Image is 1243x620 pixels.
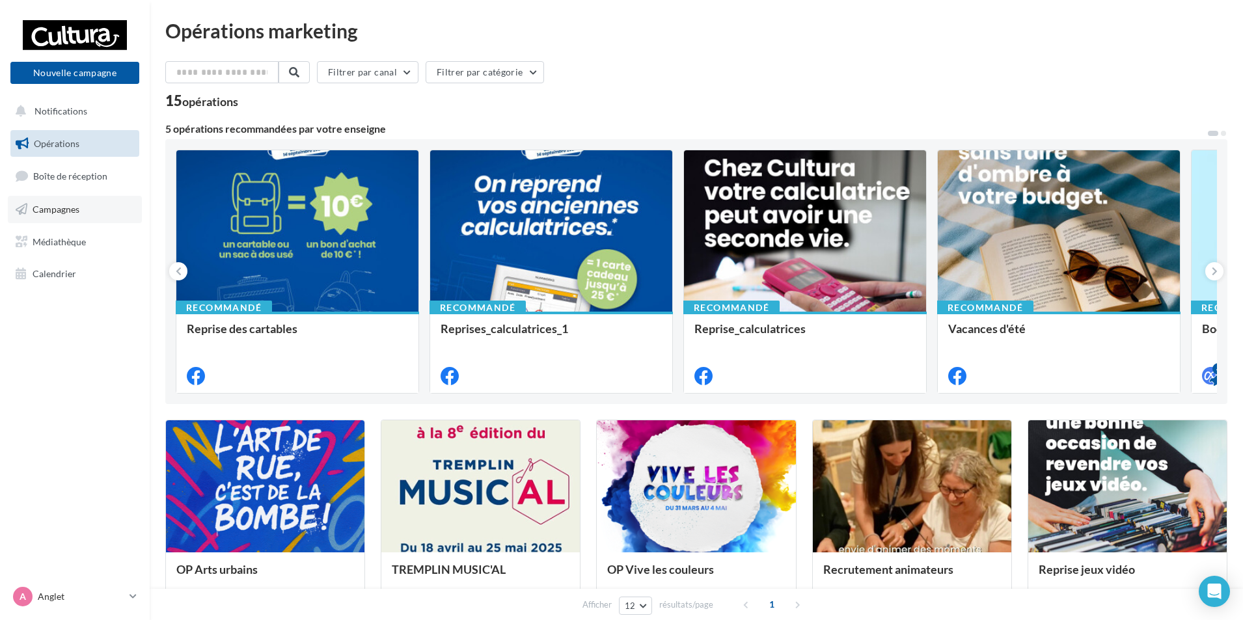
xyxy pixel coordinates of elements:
button: Notifications [8,98,137,125]
div: OP Vive les couleurs [607,563,785,589]
div: Recommandé [937,301,1033,315]
span: Boîte de réception [33,170,107,182]
button: 12 [619,597,652,615]
div: Recommandé [683,301,780,315]
div: Open Intercom Messenger [1199,576,1230,607]
div: Recommandé [430,301,526,315]
a: A Anglet [10,584,139,609]
span: résultats/page [659,599,713,611]
span: 12 [625,600,636,611]
div: 15 [165,94,238,108]
div: Reprises_calculatrices_1 [441,322,662,348]
button: Filtrer par catégorie [426,61,544,83]
button: Nouvelle campagne [10,62,139,84]
div: 4 [1212,363,1224,375]
span: Campagnes [33,204,79,215]
span: Opérations [34,138,79,149]
div: Vacances d'été [948,322,1169,348]
a: Médiathèque [8,228,142,256]
div: Opérations marketing [165,21,1227,40]
a: Opérations [8,130,142,157]
span: Afficher [582,599,612,611]
span: Notifications [34,105,87,116]
div: 5 opérations recommandées par votre enseigne [165,124,1207,134]
div: Reprise des cartables [187,322,408,348]
span: Médiathèque [33,236,86,247]
a: Campagnes [8,196,142,223]
div: OP Arts urbains [176,563,354,589]
div: Recommandé [176,301,272,315]
a: Calendrier [8,260,142,288]
div: Reprise_calculatrices [694,322,916,348]
span: 1 [761,594,782,615]
button: Filtrer par canal [317,61,418,83]
a: Boîte de réception [8,162,142,190]
div: TREMPLIN MUSIC'AL [392,563,569,589]
div: opérations [182,96,238,107]
div: Recrutement animateurs [823,563,1001,589]
p: Anglet [38,590,124,603]
span: A [20,590,26,603]
div: Reprise jeux vidéo [1039,563,1216,589]
span: Calendrier [33,268,76,279]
